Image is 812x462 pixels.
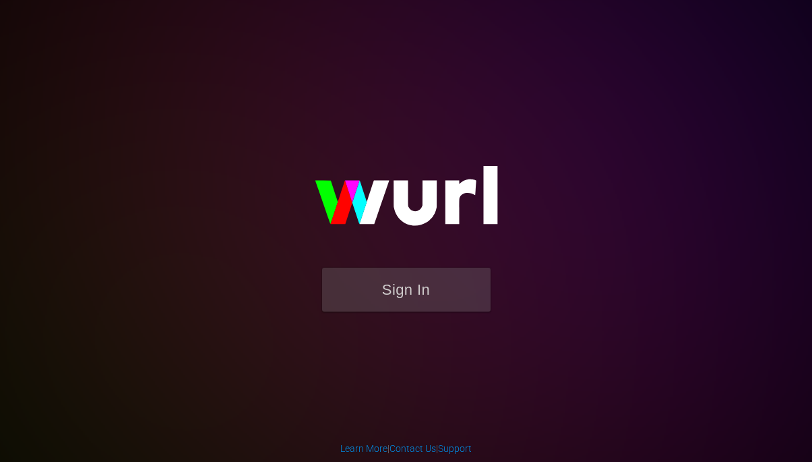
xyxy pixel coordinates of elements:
[389,443,436,454] a: Contact Us
[340,443,387,454] a: Learn More
[322,268,491,312] button: Sign In
[272,137,541,268] img: wurl-logo-on-black-223613ac3d8ba8fe6dc639794a292ebdb59501304c7dfd60c99c58986ef67473.svg
[438,443,472,454] a: Support
[340,442,472,455] div: | |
